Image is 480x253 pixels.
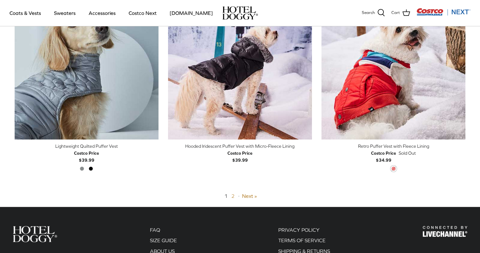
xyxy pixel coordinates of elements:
a: TERMS OF SERVICE [278,237,326,243]
a: Retro Puffer Vest with Fleece Lining Costco Price$34.99 Sold Out [321,143,465,164]
a: SIZE GUIDE [150,237,177,243]
a: Cart [391,9,410,17]
div: Hooded Iridescent Puffer Vest with Micro-Fleece Lining [168,143,312,150]
span: Sold Out [399,150,416,157]
a: Sweaters [48,2,81,24]
a: hoteldoggy.com hoteldoggycom [222,6,258,20]
span: Cart [391,10,400,16]
a: [DOMAIN_NAME] [164,2,219,24]
span: · [238,193,240,199]
div: Retro Puffer Vest with Fleece Lining [321,143,465,150]
b: $39.99 [227,150,253,163]
a: Coats & Vests [4,2,47,24]
a: 2 [231,193,234,199]
a: Costco Next [123,2,162,24]
span: Search [362,10,375,16]
b: $39.99 [74,150,99,163]
span: 1 [224,193,227,199]
img: Hotel Doggy Costco Next [13,226,57,242]
a: Search [362,9,385,17]
div: Lightweight Quilted Puffer Vest [15,143,159,150]
b: $34.99 [371,150,396,163]
img: hoteldoggycom [222,6,258,20]
div: Costco Price [371,150,396,157]
a: Hooded Iridescent Puffer Vest with Micro-Fleece Lining Costco Price$39.99 [168,143,312,164]
a: Accessories [83,2,121,24]
a: Next » [242,193,257,199]
a: Visit Costco Next [416,12,470,17]
a: Lightweight Quilted Puffer Vest Costco Price$39.99 [15,143,159,164]
a: PRIVACY POLICY [278,227,320,233]
div: Costco Price [227,150,253,157]
a: FAQ [150,227,160,233]
img: Costco Next [416,8,470,16]
div: Costco Price [74,150,99,157]
img: Hotel Doggy Costco Next [423,226,467,237]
